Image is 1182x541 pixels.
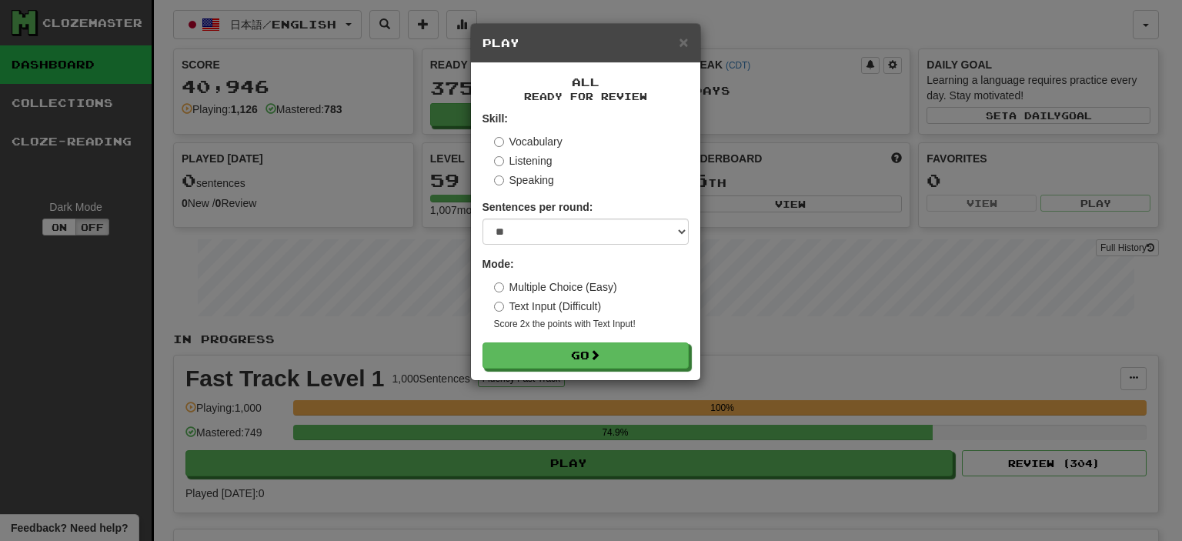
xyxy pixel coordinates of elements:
input: Text Input (Difficult) [494,302,504,312]
button: Go [482,342,689,369]
span: × [679,33,688,51]
label: Vocabulary [494,134,563,149]
small: Ready for Review [482,90,689,103]
label: Multiple Choice (Easy) [494,279,617,295]
label: Listening [494,153,553,169]
input: Vocabulary [494,137,504,147]
h5: Play [482,35,689,51]
label: Text Input (Difficult) [494,299,602,314]
strong: Mode: [482,258,514,270]
input: Listening [494,156,504,166]
span: All [572,75,599,88]
button: Close [679,34,688,50]
strong: Skill: [482,112,508,125]
label: Sentences per round: [482,199,593,215]
small: Score 2x the points with Text Input ! [494,318,689,331]
label: Speaking [494,172,554,188]
input: Speaking [494,175,504,185]
input: Multiple Choice (Easy) [494,282,504,292]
